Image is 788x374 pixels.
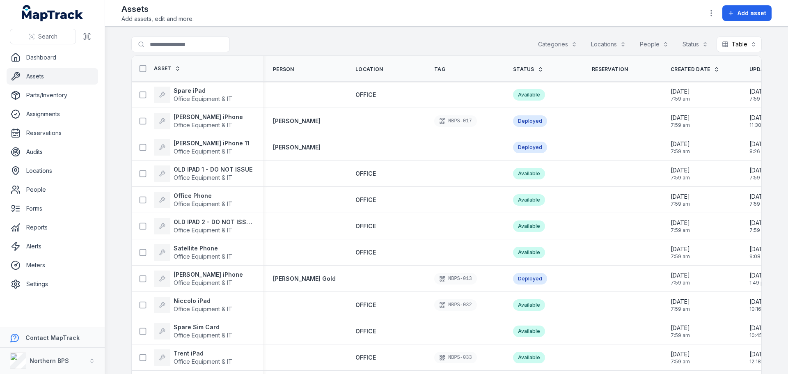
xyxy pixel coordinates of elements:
[7,200,98,217] a: Forms
[513,299,545,311] div: Available
[671,227,690,234] span: 7:59 am
[671,140,690,148] span: [DATE]
[671,114,690,128] time: 15/10/2025, 7:59:05 am
[174,122,232,128] span: Office Equipment & IT
[434,115,477,127] div: NBPS-017
[355,248,376,257] a: OFFICE
[355,301,376,309] a: OFFICE
[671,219,690,227] span: [DATE]
[749,219,769,227] span: [DATE]
[671,148,690,155] span: 7:59 am
[717,37,762,52] button: Table
[749,114,770,122] span: [DATE]
[513,168,545,179] div: Available
[671,280,690,286] span: 7:59 am
[749,358,770,365] span: 12:18 pm
[749,166,769,174] span: [DATE]
[749,96,769,102] span: 7:59 am
[7,125,98,141] a: Reservations
[434,352,477,363] div: NBPS-033
[355,249,376,256] span: OFFICE
[749,193,769,207] time: 15/10/2025, 7:59:05 am
[7,219,98,236] a: Reports
[355,196,376,204] a: OFFICE
[174,113,243,121] strong: [PERSON_NAME] iPhone
[154,349,232,366] a: Trent iPadOffice Equipment & IT
[671,350,690,365] time: 15/10/2025, 7:59:05 am
[174,95,232,102] span: Office Equipment & IT
[273,143,321,151] strong: [PERSON_NAME]
[355,66,383,73] span: Location
[513,66,534,73] span: Status
[513,142,547,153] div: Deployed
[749,122,770,128] span: 11:30 am
[154,297,232,313] a: Niccolo iPadOffice Equipment & IT
[749,166,769,181] time: 15/10/2025, 7:59:05 am
[671,358,690,365] span: 7:59 am
[671,114,690,122] span: [DATE]
[671,87,690,102] time: 15/10/2025, 7:59:05 am
[749,219,769,234] time: 15/10/2025, 7:59:05 am
[671,66,719,73] a: Created Date
[355,353,376,362] a: OFFICE
[671,253,690,260] span: 7:59 am
[174,174,232,181] span: Office Equipment & IT
[592,66,628,73] span: Reservation
[30,357,69,364] strong: Northern BPS
[749,227,769,234] span: 7:59 am
[671,324,690,332] span: [DATE]
[174,349,232,358] strong: Trent iPad
[749,201,769,207] span: 7:59 am
[749,306,770,312] span: 10:16 am
[671,219,690,234] time: 15/10/2025, 7:59:05 am
[7,163,98,179] a: Locations
[273,66,294,73] span: Person
[513,326,545,337] div: Available
[174,218,253,226] strong: OLD IPAD 2 - DO NOT ISSUE
[121,3,194,15] h2: Assets
[154,65,172,72] span: Asset
[749,245,769,260] time: 15/10/2025, 9:08:50 am
[7,181,98,198] a: People
[749,87,769,102] time: 15/10/2025, 7:59:05 am
[434,273,477,285] div: NBPS-013
[7,106,98,122] a: Assignments
[355,170,376,177] span: OFFICE
[749,114,770,128] time: 15/10/2025, 11:30:52 am
[749,271,769,286] time: 15/10/2025, 1:49:48 pm
[749,174,769,181] span: 7:59 am
[671,201,690,207] span: 7:59 am
[749,253,769,260] span: 9:08 am
[671,245,690,253] span: [DATE]
[671,166,690,174] span: [DATE]
[513,115,547,127] div: Deployed
[7,238,98,255] a: Alerts
[154,244,232,261] a: Satellite PhoneOffice Equipment & IT
[154,139,250,156] a: [PERSON_NAME] iPhone 11Office Equipment & IT
[434,66,445,73] span: Tag
[738,9,766,17] span: Add asset
[671,306,690,312] span: 7:59 am
[513,220,545,232] div: Available
[355,354,376,361] span: OFFICE
[355,91,376,99] a: OFFICE
[355,170,376,178] a: OFFICE
[513,352,545,363] div: Available
[154,218,253,234] a: OLD IPAD 2 - DO NOT ISSUEOffice Equipment & IT
[174,87,232,95] strong: Spare iPad
[154,87,232,103] a: Spare iPadOffice Equipment & IT
[749,350,770,358] span: [DATE]
[671,66,710,73] span: Created Date
[174,165,252,174] strong: OLD IPAD 1 - DO NOT ISSUE
[154,65,181,72] a: Asset
[749,324,771,339] time: 15/10/2025, 10:45:25 am
[671,87,690,96] span: [DATE]
[174,297,232,305] strong: Niccolo iPad
[671,332,690,339] span: 7:59 am
[749,140,769,148] span: [DATE]
[749,193,769,201] span: [DATE]
[174,305,232,312] span: Office Equipment & IT
[154,323,232,340] a: Spare Sim CardOffice Equipment & IT
[174,253,232,260] span: Office Equipment & IT
[749,271,769,280] span: [DATE]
